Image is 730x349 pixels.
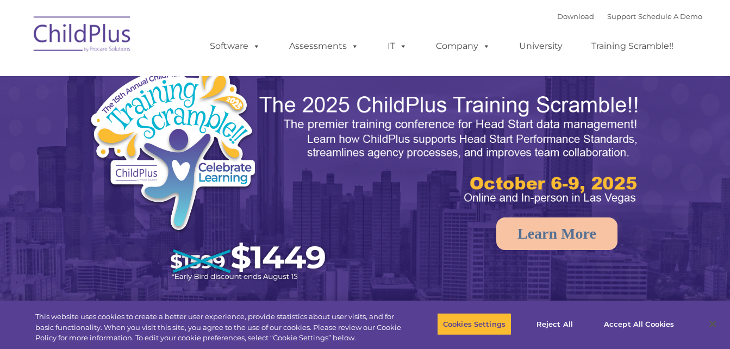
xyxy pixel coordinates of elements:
[278,35,370,57] a: Assessments
[598,313,680,335] button: Accept All Cookies
[521,313,589,335] button: Reject All
[508,35,573,57] a: University
[437,313,511,335] button: Cookies Settings
[557,12,594,21] a: Download
[377,35,418,57] a: IT
[638,12,702,21] a: Schedule A Demo
[425,35,501,57] a: Company
[607,12,636,21] a: Support
[199,35,271,57] a: Software
[28,9,137,63] img: ChildPlus by Procare Solutions
[557,12,702,21] font: |
[35,311,402,344] div: This website uses cookies to create a better user experience, provide statistics about user visit...
[581,35,684,57] a: Training Scramble!!
[496,217,617,250] a: Learn More
[701,312,725,336] button: Close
